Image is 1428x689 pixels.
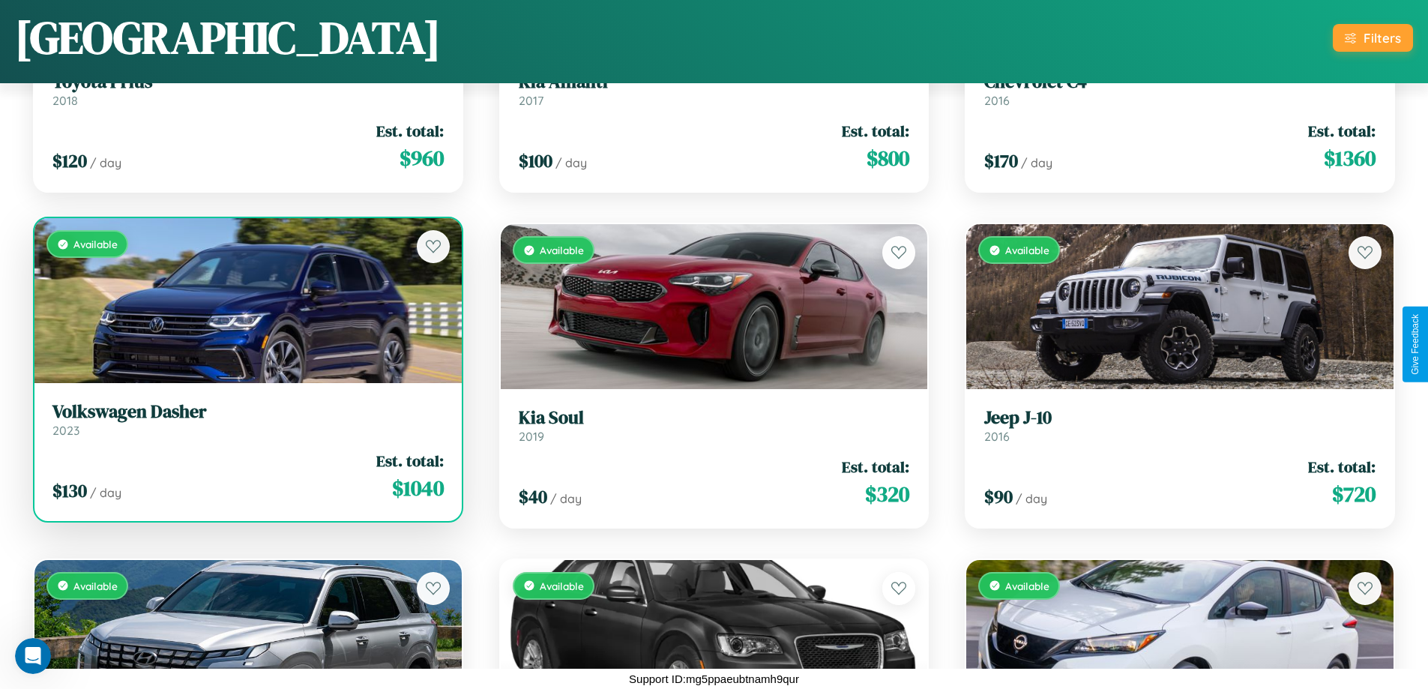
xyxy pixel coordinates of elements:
[1005,244,1049,256] span: Available
[550,491,582,506] span: / day
[984,93,1010,108] span: 2016
[540,580,584,592] span: Available
[90,155,121,170] span: / day
[376,450,444,472] span: Est. total:
[984,484,1013,509] span: $ 90
[15,7,441,68] h1: [GEOGRAPHIC_DATA]
[1410,314,1421,375] div: Give Feedback
[1332,479,1376,509] span: $ 720
[1016,491,1047,506] span: / day
[842,120,909,142] span: Est. total:
[52,401,444,438] a: Volkswagen Dasher2023
[984,407,1376,444] a: Jeep J-102016
[519,71,910,108] a: Kia Amanti2017
[519,407,910,429] h3: Kia Soul
[52,71,444,108] a: Toyota Prius2018
[1364,30,1401,46] div: Filters
[842,456,909,478] span: Est. total:
[52,401,444,423] h3: Volkswagen Dasher
[519,148,552,173] span: $ 100
[519,407,910,444] a: Kia Soul2019
[52,423,79,438] span: 2023
[519,93,543,108] span: 2017
[540,244,584,256] span: Available
[629,669,799,689] p: Support ID: mg5ppaeubtnamh9qur
[52,93,78,108] span: 2018
[376,120,444,142] span: Est. total:
[1308,456,1376,478] span: Est. total:
[1021,155,1052,170] span: / day
[1005,580,1049,592] span: Available
[52,478,87,503] span: $ 130
[519,429,544,444] span: 2019
[984,148,1018,173] span: $ 170
[90,485,121,500] span: / day
[867,143,909,173] span: $ 800
[1333,24,1413,52] button: Filters
[15,638,51,674] iframe: Intercom live chat
[1324,143,1376,173] span: $ 1360
[984,429,1010,444] span: 2016
[392,473,444,503] span: $ 1040
[984,71,1376,108] a: Chevrolet C42016
[865,479,909,509] span: $ 320
[1308,120,1376,142] span: Est. total:
[73,238,118,250] span: Available
[984,407,1376,429] h3: Jeep J-10
[400,143,444,173] span: $ 960
[519,484,547,509] span: $ 40
[555,155,587,170] span: / day
[52,148,87,173] span: $ 120
[73,580,118,592] span: Available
